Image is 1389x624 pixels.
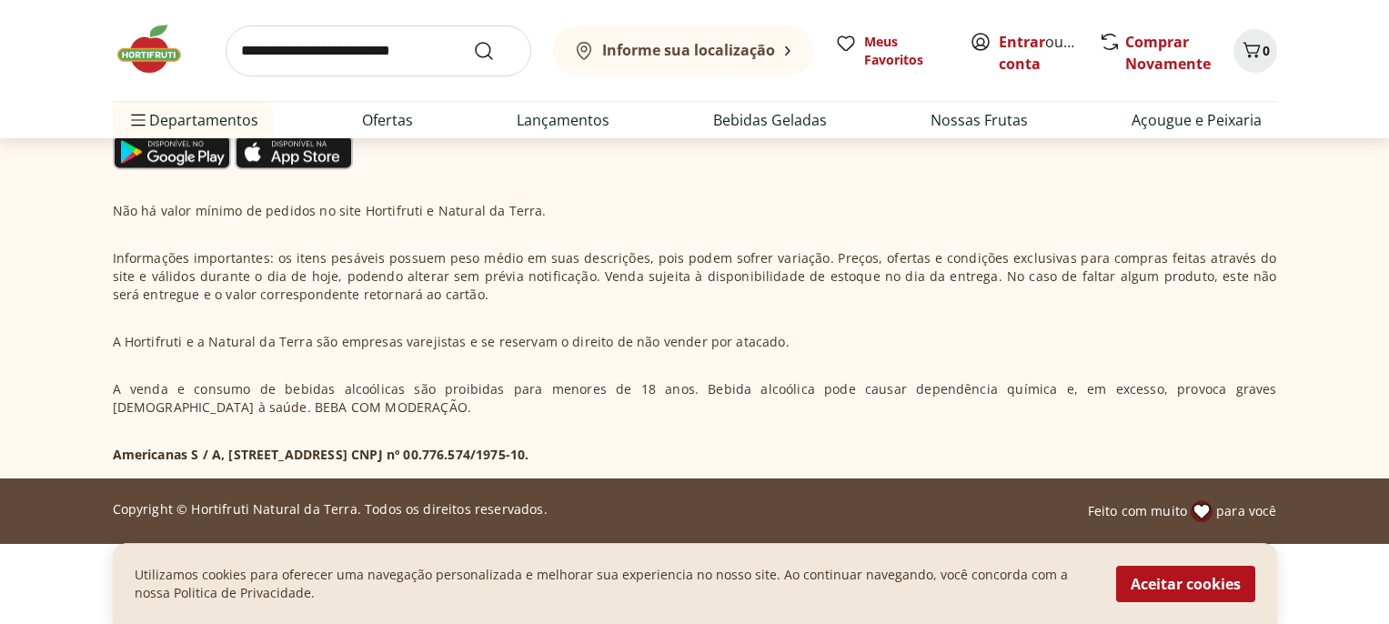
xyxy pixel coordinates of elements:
[113,333,790,351] p: A Hortifruti e a Natural da Terra são empresas varejistas e se reservam o direito de não vender p...
[1088,502,1187,520] span: Feito com muito
[602,40,775,60] b: Informe sua localização
[473,40,517,62] button: Submit Search
[127,98,149,142] button: Menu
[931,109,1028,131] a: Nossas Frutas
[113,446,529,464] p: Americanas S / A, [STREET_ADDRESS] CNPJ nº 00.776.574/1975-10.
[1125,32,1211,74] a: Comprar Novamente
[999,31,1080,75] span: ou
[226,25,531,76] input: search
[362,109,413,131] a: Ofertas
[113,249,1277,304] p: Informações importantes: os itens pesáveis possuem peso médio em suas descrições, pois podem sofr...
[1216,502,1276,520] span: para você
[1263,42,1270,59] span: 0
[1132,109,1262,131] a: Açougue e Peixaria
[1116,566,1255,602] button: Aceitar cookies
[127,98,258,142] span: Departamentos
[999,32,1099,74] a: Criar conta
[235,134,353,170] img: App Store Icon
[835,33,948,69] a: Meus Favoritos
[113,134,231,170] img: Google Play Icon
[517,109,609,131] a: Lançamentos
[113,380,1277,417] p: A venda e consumo de bebidas alcoólicas são proibidas para menores de 18 anos. Bebida alcoólica p...
[135,566,1094,602] p: Utilizamos cookies para oferecer uma navegação personalizada e melhorar sua experiencia no nosso ...
[864,33,948,69] span: Meus Favoritos
[113,500,548,518] p: Copyright © Hortifruti Natural da Terra. Todos os direitos reservados.
[553,25,813,76] button: Informe sua localização
[113,202,547,220] p: Não há valor mínimo de pedidos no site Hortifruti e Natural da Terra.
[999,32,1045,52] a: Entrar
[713,109,827,131] a: Bebidas Geladas
[113,22,204,76] img: Hortifruti
[1233,29,1277,73] button: Carrinho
